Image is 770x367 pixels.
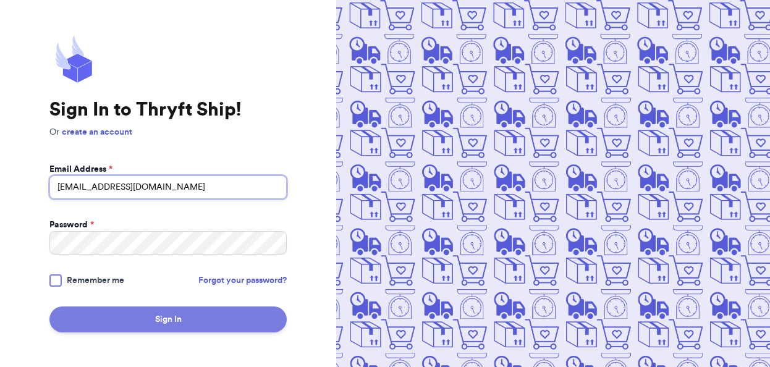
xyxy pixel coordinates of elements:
[198,274,287,287] a: Forgot your password?
[49,126,287,138] p: Or
[49,163,112,175] label: Email Address
[67,274,124,287] span: Remember me
[62,128,132,137] a: create an account
[49,99,287,121] h1: Sign In to Thryft Ship!
[49,306,287,332] button: Sign In
[49,219,94,231] label: Password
